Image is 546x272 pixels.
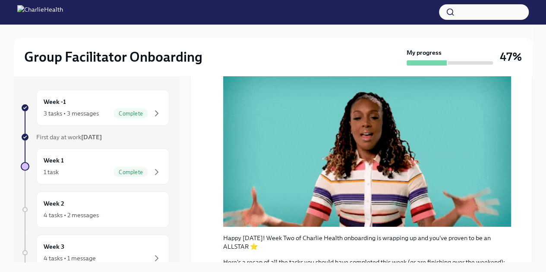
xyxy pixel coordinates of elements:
p: Happy [DATE]! Week Two of Charlie Health onboarding is wrapping up and you've proven to be an ALL... [223,234,511,251]
a: Week 11 taskComplete [21,148,169,184]
h6: Week 2 [44,199,64,208]
h6: Week -1 [44,97,66,106]
span: First day at work [36,133,102,141]
a: Week 24 tasks • 2 messages [21,191,169,228]
span: Complete [114,169,148,175]
img: CharlieHealth [17,5,63,19]
strong: My progress [407,48,442,57]
div: 4 tasks • 2 messages [44,211,99,219]
div: 4 tasks • 1 message [44,254,96,263]
button: Zoom image [223,65,511,227]
h6: Week 3 [44,242,64,251]
a: Week -13 tasks • 3 messagesComplete [21,90,169,126]
h6: Week 1 [44,156,64,165]
a: First day at work[DATE] [21,133,169,141]
div: 3 tasks • 3 messages [44,109,99,118]
div: 1 task [44,168,59,176]
span: Complete [114,110,148,117]
h2: Group Facilitator Onboarding [24,48,202,66]
strong: [DATE] [81,133,102,141]
p: Here's a recap of all the tasks you should have completed this week (or are finishing over the we... [223,258,511,266]
h3: 47% [500,49,522,65]
a: Week 34 tasks • 1 message [21,234,169,271]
